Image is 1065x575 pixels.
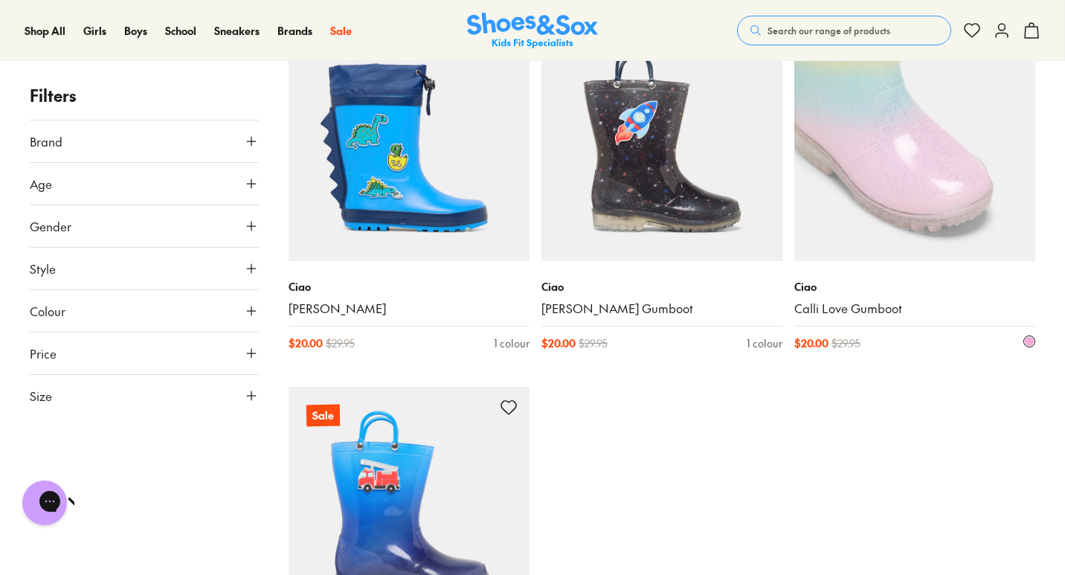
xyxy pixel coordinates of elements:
[541,20,782,261] a: Sale
[747,335,782,351] div: 1 colour
[330,23,352,38] span: Sale
[30,175,52,193] span: Age
[737,16,951,45] button: Search our range of products
[30,333,259,374] button: Price
[794,301,1035,317] a: Calli Love Gumboot
[30,121,259,162] button: Brand
[289,20,530,261] a: Sale
[124,23,147,39] a: Boys
[214,23,260,39] a: Sneakers
[306,405,340,427] p: Sale
[30,217,71,235] span: Gender
[494,335,530,351] div: 1 colour
[30,163,259,205] button: Age
[30,248,259,289] button: Style
[541,301,782,317] a: [PERSON_NAME] Gumboot
[541,335,576,351] span: $ 20.00
[15,475,74,530] iframe: Gorgias live chat messenger
[768,24,890,37] span: Search our range of products
[831,335,860,351] span: $ 29.95
[165,23,196,39] a: School
[794,335,828,351] span: $ 20.00
[30,205,259,247] button: Gender
[83,23,106,38] span: Girls
[25,23,65,38] span: Shop All
[30,290,259,332] button: Colour
[289,335,323,351] span: $ 20.00
[124,23,147,38] span: Boys
[794,279,1035,295] p: Ciao
[214,23,260,38] span: Sneakers
[83,23,106,39] a: Girls
[467,13,598,49] img: SNS_Logo_Responsive.svg
[541,279,782,295] p: Ciao
[30,344,57,362] span: Price
[30,375,259,417] button: Size
[277,23,312,39] a: Brands
[30,302,65,320] span: Colour
[330,23,352,39] a: Sale
[30,387,52,405] span: Size
[165,23,196,38] span: School
[467,13,598,49] a: Shoes & Sox
[30,132,62,150] span: Brand
[25,23,65,39] a: Shop All
[289,301,530,317] a: [PERSON_NAME]
[30,260,56,277] span: Style
[289,279,530,295] p: Ciao
[579,335,608,351] span: $ 29.95
[277,23,312,38] span: Brands
[326,335,355,351] span: $ 29.95
[794,20,1035,261] a: Sale
[30,83,259,108] p: Filters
